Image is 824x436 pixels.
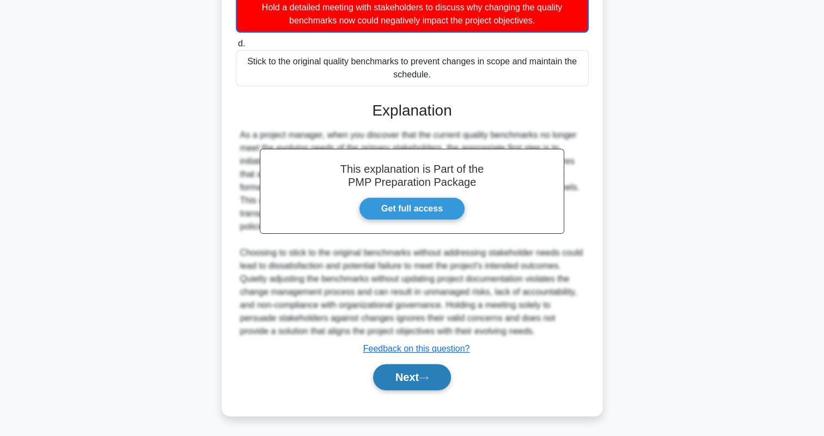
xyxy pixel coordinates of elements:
a: Feedback on this question? [363,344,470,353]
span: d. [238,39,245,48]
div: As a project manager, when you discover that the current quality benchmarks no longer meet the ev... [240,129,584,338]
a: Get full access [359,197,465,220]
h3: Explanation [242,101,582,120]
button: Next [373,364,451,390]
div: Stick to the original quality benchmarks to prevent changes in scope and maintain the schedule. [236,50,589,86]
